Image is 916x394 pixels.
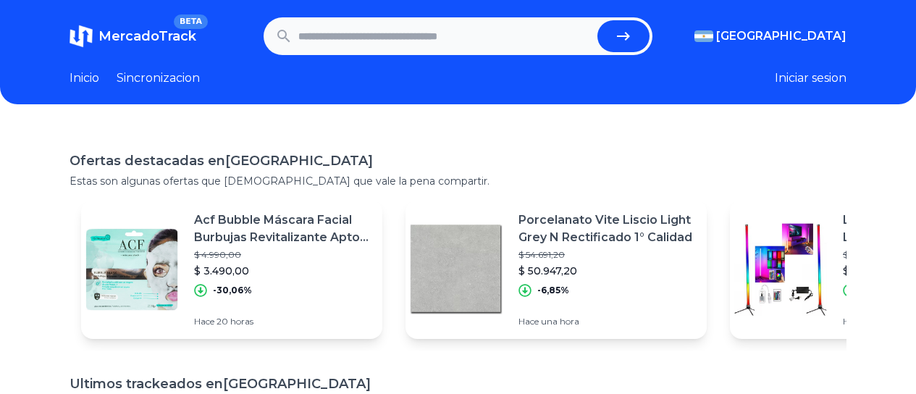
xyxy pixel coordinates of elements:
p: Porcelanato Vite Liscio Light Grey N Rectificado 1° Calidad [518,211,695,246]
span: [GEOGRAPHIC_DATA] [716,28,846,45]
img: Featured image [81,219,182,320]
p: -30,06% [213,285,252,296]
span: BETA [174,14,208,29]
a: MercadoTrackBETA [70,25,196,48]
h1: Ultimos trackeados en [GEOGRAPHIC_DATA] [70,374,846,394]
p: $ 3.490,00 [194,264,371,278]
img: Argentina [694,30,713,42]
a: Inicio [70,70,99,87]
p: $ 50.947,20 [518,264,695,278]
p: Acf Bubble Máscara Facial Burbujas Revitalizante Apto Vegano [194,211,371,246]
a: Sincronizacion [117,70,200,87]
img: MercadoTrack [70,25,93,48]
a: Featured imageAcf Bubble Máscara Facial Burbujas Revitalizante Apto Vegano$ 4.990,00$ 3.490,00-30... [81,200,382,339]
p: $ 4.990,00 [194,249,371,261]
p: Estas son algunas ofertas que [DEMOGRAPHIC_DATA] que vale la pena compartir. [70,174,846,188]
img: Featured image [730,219,831,320]
span: MercadoTrack [98,28,196,44]
p: $ 54.691,20 [518,249,695,261]
img: Featured image [406,219,507,320]
a: Featured imagePorcelanato Vite Liscio Light Grey N Rectificado 1° Calidad$ 54.691,20$ 50.947,20-6... [406,200,707,339]
p: Hace una hora [518,316,695,327]
button: [GEOGRAPHIC_DATA] [694,28,846,45]
h1: Ofertas destacadas en [GEOGRAPHIC_DATA] [70,151,846,171]
button: Iniciar sesion [775,70,846,87]
p: Hace 20 horas [194,316,371,327]
p: -6,85% [537,285,569,296]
